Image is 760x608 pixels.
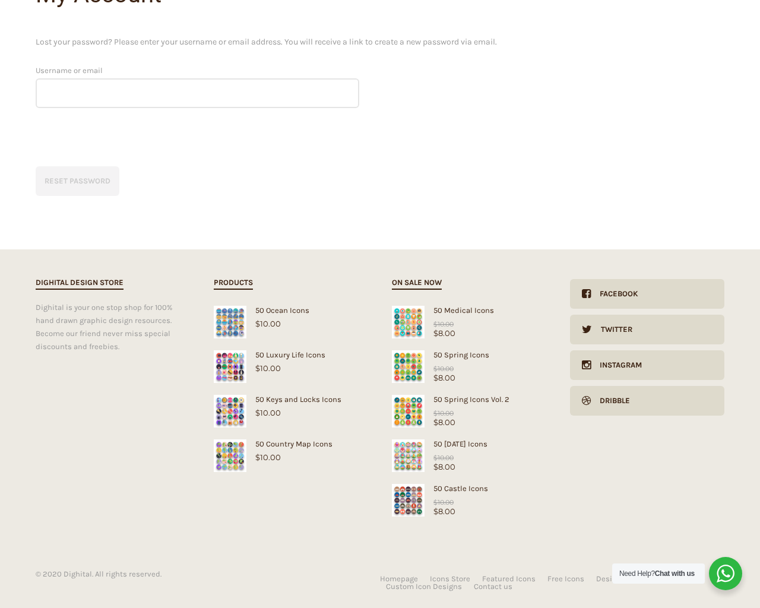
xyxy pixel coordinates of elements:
[433,454,454,462] bdi: 10.00
[433,498,454,506] bdi: 10.00
[433,409,454,417] bdi: 10.00
[392,484,546,516] a: Castle Icons50 Castle Icons$8.00
[433,373,438,382] span: $
[214,350,368,373] a: 50 Luxury Life Icons$10.00
[36,63,359,78] label: Username or email
[392,306,546,315] div: 50 Medical Icons
[392,439,546,471] a: Easter Icons50 [DATE] Icons$8.00
[392,306,425,338] img: Medical Icons
[36,36,724,49] p: Lost your password? Please enter your username or email address. You will receive a link to creat...
[392,439,546,448] div: 50 [DATE] Icons
[433,506,438,516] span: $
[255,319,260,328] span: $
[591,386,630,416] div: Dribble
[214,395,368,417] a: 50 Keys and Locks Icons$10.00
[36,166,119,196] button: Reset password
[392,395,425,427] img: Spring Icons
[255,319,281,328] bdi: 10.00
[214,306,368,315] div: 50 Ocean Icons
[255,363,260,373] span: $
[214,395,368,404] div: 50 Keys and Locks Icons
[433,328,455,338] bdi: 8.00
[36,301,190,353] div: Dighital is your one stop shop for 100% hand drawn graphic design resources. Become our friend ne...
[474,582,512,590] a: Contact us
[433,454,438,462] span: $
[392,306,546,338] a: Medical Icons50 Medical Icons$8.00
[214,439,368,448] div: 50 Country Map Icons
[591,279,638,309] div: Facebook
[547,575,584,582] a: Free Icons
[591,350,642,380] div: Instagram
[570,279,724,309] a: Facebook
[392,484,425,517] img: Castle Icons
[570,315,724,344] a: Twitter
[255,408,281,417] bdi: 10.00
[255,452,281,462] bdi: 10.00
[433,365,454,373] bdi: 10.00
[392,276,442,290] h2: On sale now
[214,439,368,462] a: 50 Country Map Icons$10.00
[392,350,546,382] a: Spring Icons50 Spring Icons$8.00
[392,395,546,427] a: Spring Icons50 Spring Icons Vol. 2$8.00
[36,114,216,160] iframe: reCAPTCHA
[570,386,724,416] a: Dribble
[433,506,455,516] bdi: 8.00
[433,320,454,328] bdi: 10.00
[392,439,425,472] img: Easter Icons
[433,462,438,471] span: $
[255,408,260,417] span: $
[214,350,368,359] div: 50 Luxury Life Icons
[592,315,632,344] div: Twitter
[433,373,455,382] bdi: 8.00
[36,276,123,290] h2: Dighital Design Store
[214,276,253,290] h2: Products
[433,462,455,471] bdi: 8.00
[255,363,281,373] bdi: 10.00
[430,575,470,582] a: Icons Store
[392,484,546,493] div: 50 Castle Icons
[570,350,724,380] a: Instagram
[433,409,438,417] span: $
[433,328,438,338] span: $
[596,575,638,582] a: Design Tips
[433,320,438,328] span: $
[433,365,438,373] span: $
[255,452,260,462] span: $
[386,582,462,590] a: Custom Icon Designs
[380,575,418,582] a: Homepage
[433,417,455,427] bdi: 8.00
[36,570,380,578] div: © 2020 Dighital. All rights reserved.
[392,395,546,404] div: 50 Spring Icons Vol. 2
[392,350,425,383] img: Spring Icons
[482,575,536,582] a: Featured Icons
[214,306,368,328] a: 50 Ocean Icons$10.00
[619,569,695,578] span: Need Help?
[392,350,546,359] div: 50 Spring Icons
[655,569,695,578] strong: Chat with us
[433,498,438,506] span: $
[433,417,438,427] span: $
